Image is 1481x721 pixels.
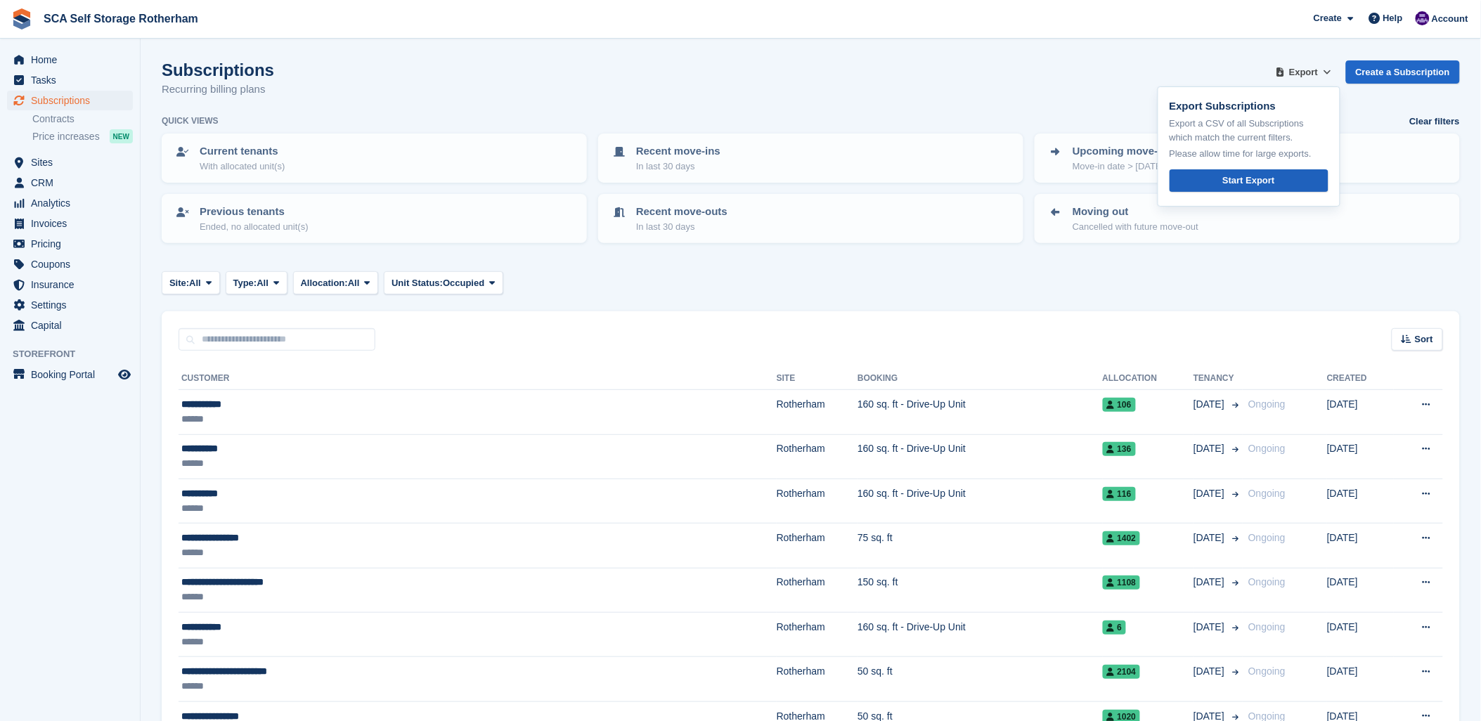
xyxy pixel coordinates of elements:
a: Moving out Cancelled with future move-out [1036,195,1459,242]
a: Recent move-outs In last 30 days [600,195,1022,242]
td: 160 sq. ft - Drive-Up Unit [858,479,1102,523]
span: All [189,276,201,290]
th: Site [777,368,858,390]
span: Export [1289,65,1318,79]
span: Ongoing [1248,398,1286,410]
td: Rotherham [777,568,858,612]
td: 75 sq. ft [858,524,1102,568]
p: Cancelled with future move-out [1073,220,1198,234]
span: Home [31,50,115,70]
span: Settings [31,295,115,315]
span: Ongoing [1248,576,1286,587]
th: Created [1327,368,1394,390]
th: Allocation [1103,368,1194,390]
p: Previous tenants [200,204,309,220]
span: [DATE] [1194,397,1227,412]
a: menu [7,193,133,213]
span: Booking Portal [31,365,115,384]
span: [DATE] [1194,620,1227,635]
td: [DATE] [1327,524,1394,568]
span: All [348,276,360,290]
span: [DATE] [1194,664,1227,679]
span: Price increases [32,130,100,143]
span: Help [1383,11,1403,25]
span: Create [1314,11,1342,25]
button: Type: All [226,271,287,294]
a: Start Export [1170,169,1328,193]
th: Booking [858,368,1102,390]
button: Allocation: All [293,271,379,294]
a: Previous tenants Ended, no allocated unit(s) [163,195,586,242]
a: menu [7,173,133,193]
span: 2104 [1103,665,1141,679]
span: Storefront [13,347,140,361]
a: menu [7,254,133,274]
span: Sites [31,152,115,172]
span: Ongoing [1248,621,1286,632]
img: Kelly Neesham [1416,11,1430,25]
span: Tasks [31,70,115,90]
span: 6 [1103,621,1127,635]
a: Clear filters [1409,115,1460,129]
td: [DATE] [1327,657,1394,701]
p: Ended, no allocated unit(s) [200,220,309,234]
span: 116 [1103,487,1136,501]
th: Customer [179,368,777,390]
h6: Quick views [162,115,219,127]
td: Rotherham [777,657,858,701]
a: Price increases NEW [32,129,133,144]
p: Current tenants [200,143,285,160]
td: Rotherham [777,434,858,479]
td: [DATE] [1327,390,1394,434]
button: Export [1273,60,1335,84]
td: 50 sq. ft [858,657,1102,701]
td: Rotherham [777,613,858,657]
a: menu [7,234,133,254]
span: [DATE] [1194,531,1227,545]
span: Allocation: [301,276,348,290]
p: Recent move-outs [636,204,727,220]
a: menu [7,275,133,294]
th: Tenancy [1194,368,1243,390]
span: Ongoing [1248,488,1286,499]
span: Account [1432,12,1468,26]
a: menu [7,152,133,172]
span: Site: [169,276,189,290]
span: Ongoing [1248,665,1286,677]
td: Rotherham [777,390,858,434]
td: Rotherham [777,524,858,568]
span: Ongoing [1248,443,1286,454]
p: Recent move-ins [636,143,720,160]
a: menu [7,365,133,384]
p: Moving out [1073,204,1198,220]
span: Ongoing [1248,532,1286,543]
a: Upcoming move-ins Move-in date > [DATE] [1036,135,1459,181]
a: Preview store [116,366,133,383]
span: Capital [31,316,115,335]
a: Contracts [32,112,133,126]
span: 1108 [1103,576,1141,590]
a: menu [7,295,133,315]
a: SCA Self Storage Rotherham [38,7,204,30]
span: 1402 [1103,531,1141,545]
span: Coupons [31,254,115,274]
a: Current tenants With allocated unit(s) [163,135,586,181]
span: Unit Status: [392,276,443,290]
span: All [257,276,269,290]
button: Unit Status: Occupied [384,271,503,294]
span: CRM [31,173,115,193]
p: Upcoming move-ins [1073,143,1173,160]
p: In last 30 days [636,220,727,234]
a: menu [7,91,133,110]
td: [DATE] [1327,613,1394,657]
p: In last 30 days [636,160,720,174]
a: menu [7,214,133,233]
img: stora-icon-8386f47178a22dfd0bd8f6a31ec36ba5ce8667c1dd55bd0f319d3a0aa187defe.svg [11,8,32,30]
span: Sort [1415,332,1433,346]
span: Insurance [31,275,115,294]
span: Subscriptions [31,91,115,110]
span: [DATE] [1194,575,1227,590]
td: 160 sq. ft - Drive-Up Unit [858,434,1102,479]
td: Rotherham [777,479,858,523]
span: Type: [233,276,257,290]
